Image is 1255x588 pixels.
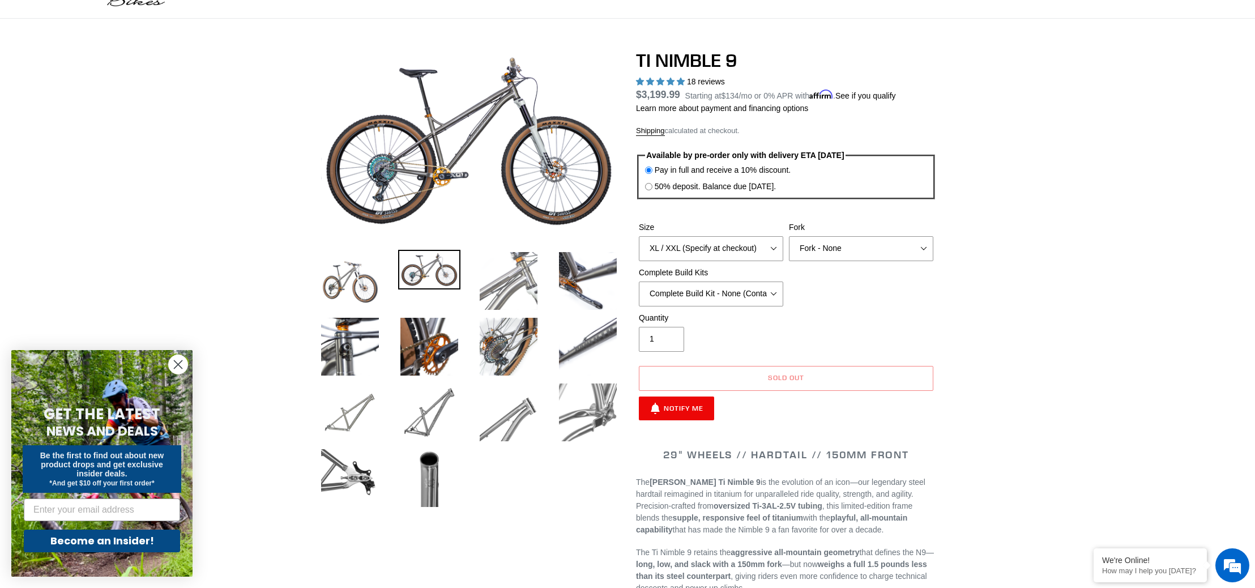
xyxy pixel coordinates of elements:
[319,316,381,378] img: Load image into Gallery viewer, TI NIMBLE 9
[655,181,776,193] label: 50% deposit. Balance due [DATE].
[636,89,680,100] span: $3,199.99
[636,77,687,86] span: 4.89 stars
[768,373,804,382] span: Sold out
[663,448,909,461] span: 29" WHEELS // HARDTAIL // 150MM FRONT
[477,381,540,444] img: Load image into Gallery viewer, TI NIMBLE 9
[636,560,927,581] strong: weighs a full 1.5 pounds less than its steel counterpart
[636,560,782,569] strong: long, low, and slack with a 150mm fork
[687,77,725,86] span: 18 reviews
[44,404,160,424] span: GET THE LATEST
[398,316,460,378] img: Load image into Gallery viewer, TI NIMBLE 9
[636,104,808,113] a: Learn more about payment and financing options
[49,479,154,487] span: *And get $10 off your first order*
[639,267,783,279] label: Complete Build Kits
[398,447,460,509] img: Load image into Gallery viewer, TI NIMBLE 9
[319,381,381,444] img: Load image into Gallery viewer, TI NIMBLE 9
[789,221,933,233] label: Fork
[24,498,180,521] input: Enter your email address
[636,126,665,136] a: Shipping
[12,62,29,79] div: Navigation go back
[186,6,213,33] div: Minimize live chat window
[557,316,619,378] img: Load image into Gallery viewer, TI NIMBLE 9
[639,366,933,391] button: Sold out
[557,250,619,312] img: Load image into Gallery viewer, TI NIMBLE 9
[639,221,783,233] label: Size
[24,530,180,552] button: Become an Insider!
[655,164,791,176] label: Pay in full and receive a 10% discount.
[685,87,896,102] p: Starting at /mo or 0% APR with .
[721,91,739,100] span: $134
[636,50,936,71] h1: TI NIMBLE 9
[46,422,158,440] span: NEWS AND DEALS
[731,548,859,557] strong: aggressive all-mountain geometry
[76,63,207,78] div: Chat with us now
[36,57,65,85] img: d_696896380_company_1647369064580_696896380
[168,355,188,374] button: Close dialog
[639,312,783,324] label: Quantity
[398,250,460,289] img: Load image into Gallery viewer, TI NIMBLE 9
[557,381,619,444] img: Load image into Gallery viewer, TI NIMBLE 9
[477,316,540,378] img: Load image into Gallery viewer, TI NIMBLE 9
[650,478,761,487] strong: [PERSON_NAME] Ti Nimble 9
[714,501,822,510] strong: oversized Ti-3AL-2.5V tubing
[636,125,936,137] div: calculated at checkout.
[319,250,381,312] img: Load image into Gallery viewer, TI NIMBLE 9
[673,513,803,522] strong: supple, responsive feel of titanium
[809,90,833,99] span: Affirm
[6,309,216,349] textarea: Type your message and hit 'Enter'
[66,143,156,257] span: We're online!
[1102,566,1198,575] p: How may I help you today?
[636,476,936,536] p: The is the evolution of an icon—our legendary steel hardtail reimagined in titanium for unparalle...
[1102,556,1198,565] div: We're Online!
[40,451,164,478] span: Be the first to find out about new product drops and get exclusive insider deals.
[398,381,460,444] img: Load image into Gallery viewer, TI NIMBLE 9
[639,397,714,420] button: Notify Me
[645,150,846,161] legend: Available by pre-order only with delivery ETA [DATE]
[835,91,896,100] a: See if you qualify - Learn more about Affirm Financing (opens in modal)
[319,447,381,509] img: Load image into Gallery viewer, TI NIMBLE 9
[477,250,540,312] img: Load image into Gallery viewer, TI NIMBLE 9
